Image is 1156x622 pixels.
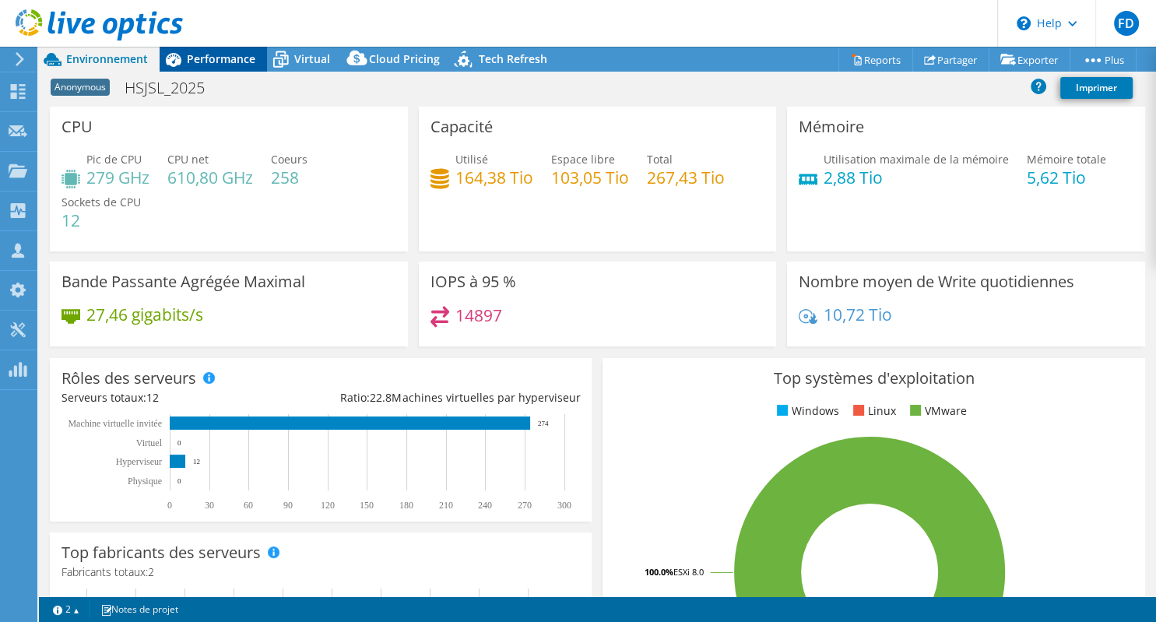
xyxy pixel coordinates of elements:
[61,212,141,229] h4: 12
[479,51,547,66] span: Tech Refresh
[1070,47,1137,72] a: Plus
[321,389,580,406] div: Ratio: Machines virtuelles par hyperviseur
[455,169,533,186] h4: 164,38 Tio
[193,458,200,466] text: 12
[906,402,967,420] li: VMware
[430,273,516,290] h3: IOPS à 95 %
[1114,11,1139,36] span: FD
[912,47,989,72] a: Partager
[118,79,229,97] h1: HSJSL_2025
[146,390,159,405] span: 12
[824,152,1009,167] span: Utilisation maximale de la mémoire
[66,51,148,66] span: Environnement
[294,51,330,66] span: Virtual
[551,152,615,167] span: Espace libre
[455,307,502,324] h4: 14897
[538,420,549,427] text: 274
[557,500,571,511] text: 300
[42,599,90,619] a: 2
[838,47,913,72] a: Reports
[1027,169,1106,186] h4: 5,62 Tio
[51,79,110,96] span: Anonymous
[430,118,493,135] h3: Capacité
[90,599,189,619] a: Notes de projet
[86,306,203,323] h4: 27,46 gigabits/s
[989,47,1070,72] a: Exporter
[369,51,440,66] span: Cloud Pricing
[148,564,154,579] span: 2
[244,500,253,511] text: 60
[647,152,673,167] span: Total
[283,500,293,511] text: 90
[321,500,335,511] text: 120
[399,500,413,511] text: 180
[128,476,162,487] text: Physique
[205,500,214,511] text: 30
[614,370,1133,387] h3: Top systèmes d'exploitation
[177,477,181,485] text: 0
[177,439,181,447] text: 0
[478,500,492,511] text: 240
[647,169,725,186] h4: 267,43 Tio
[799,273,1074,290] h3: Nombre moyen de Write quotidiennes
[824,306,892,323] h4: 10,72 Tio
[61,544,261,561] h3: Top fabricants des serveurs
[645,566,673,578] tspan: 100.0%
[360,500,374,511] text: 150
[61,370,196,387] h3: Rôles des serveurs
[439,500,453,511] text: 210
[61,273,305,290] h3: Bande Passante Agrégée Maximal
[673,566,704,578] tspan: ESXi 8.0
[61,564,580,581] h4: Fabricants totaux:
[799,118,864,135] h3: Mémoire
[61,118,93,135] h3: CPU
[68,418,162,429] tspan: Machine virtuelle invitée
[86,152,142,167] span: Pic de CPU
[61,195,141,209] span: Sockets de CPU
[551,169,629,186] h4: 103,05 Tio
[824,169,1009,186] h4: 2,88 Tio
[271,169,307,186] h4: 258
[370,390,392,405] span: 22.8
[136,438,163,448] text: Virtuel
[455,152,488,167] span: Utilisé
[271,152,307,167] span: Coeurs
[518,500,532,511] text: 270
[1027,152,1106,167] span: Mémoire totale
[187,51,255,66] span: Performance
[86,169,149,186] h4: 279 GHz
[1060,77,1133,99] a: Imprimer
[167,500,172,511] text: 0
[116,456,162,467] text: Hyperviseur
[167,152,209,167] span: CPU net
[167,169,253,186] h4: 610,80 GHz
[773,402,839,420] li: Windows
[61,389,321,406] div: Serveurs totaux:
[849,402,896,420] li: Linux
[1017,16,1031,30] svg: \n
